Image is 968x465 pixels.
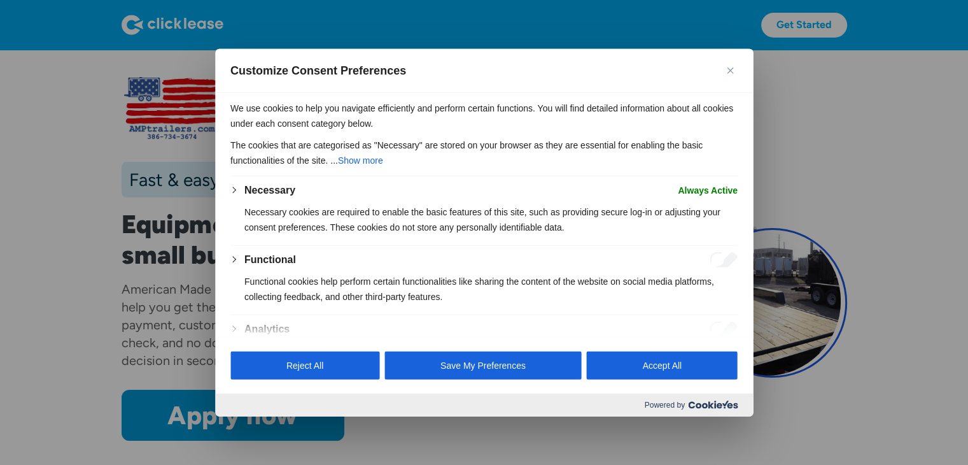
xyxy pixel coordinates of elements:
div: Powered by [215,393,753,416]
span: Customize Consent Preferences [230,63,406,78]
button: Necessary [244,183,295,198]
span: Always Active [678,183,738,198]
p: We use cookies to help you navigate efficiently and perform certain functions. You will find deta... [230,101,738,131]
button: Accept All [587,351,738,379]
img: Cookieyes logo [688,401,738,409]
div: Customize Consent Preferences [215,49,753,417]
button: Save My Preferences [384,351,582,379]
button: Close [722,63,738,78]
p: Functional cookies help perform certain functionalities like sharing the content of the website o... [244,274,738,304]
input: Enable Functional [710,252,738,268]
p: Necessary cookies are required to enable the basic features of this site, such as providing secur... [244,204,738,235]
button: Reject All [230,351,379,379]
button: Functional [244,252,296,268]
button: Show more [338,153,383,168]
p: The cookies that are categorised as "Necessary" are stored on your browser as they are essential ... [230,138,738,168]
img: Close [727,68,733,74]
